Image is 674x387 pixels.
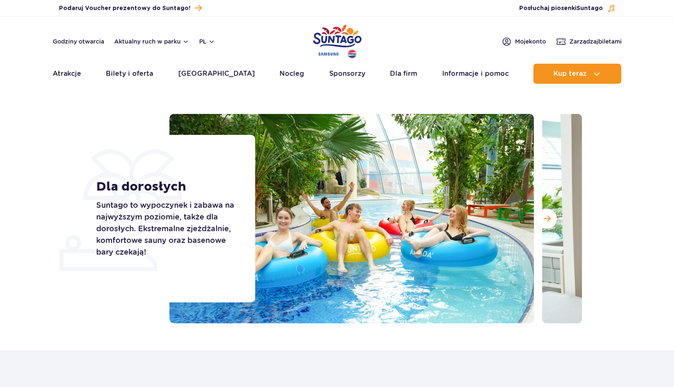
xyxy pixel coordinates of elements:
p: Suntago to wypoczynek i zabawa na najwyższym poziomie, także dla dorosłych. Ekstremalne zjeżdżaln... [96,199,236,258]
h1: Dla dorosłych [96,179,236,194]
span: Kup teraz [554,70,587,77]
button: Aktualny ruch w parku [114,38,189,45]
a: Informacje i pomoc [442,64,509,84]
a: Mojekonto [502,36,546,46]
button: Kup teraz [533,64,621,84]
button: pl [199,37,215,46]
a: Zarządzajbiletami [556,36,622,46]
a: Sponsorzy [329,64,365,84]
img: Grupa przyjaciół relaksująca się na dmuchanych kołach na leniwej rzece, otoczona tropikalnymi roś... [169,114,534,323]
a: Podaruj Voucher prezentowy do Suntago! [59,3,202,14]
a: Park of Poland [313,21,361,59]
span: Moje konto [515,37,546,46]
a: Atrakcje [53,64,81,84]
a: [GEOGRAPHIC_DATA] [178,64,255,84]
button: Posłuchaj piosenkiSuntago [519,4,615,13]
span: Posłuchaj piosenki [519,4,603,13]
span: Suntago [577,5,603,11]
button: Następny slajd [537,209,557,229]
a: Godziny otwarcia [53,37,104,46]
a: Nocleg [279,64,304,84]
a: Bilety i oferta [106,64,153,84]
span: Zarządzaj biletami [569,37,622,46]
span: Podaruj Voucher prezentowy do Suntago! [59,4,190,13]
a: Dla firm [390,64,417,84]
